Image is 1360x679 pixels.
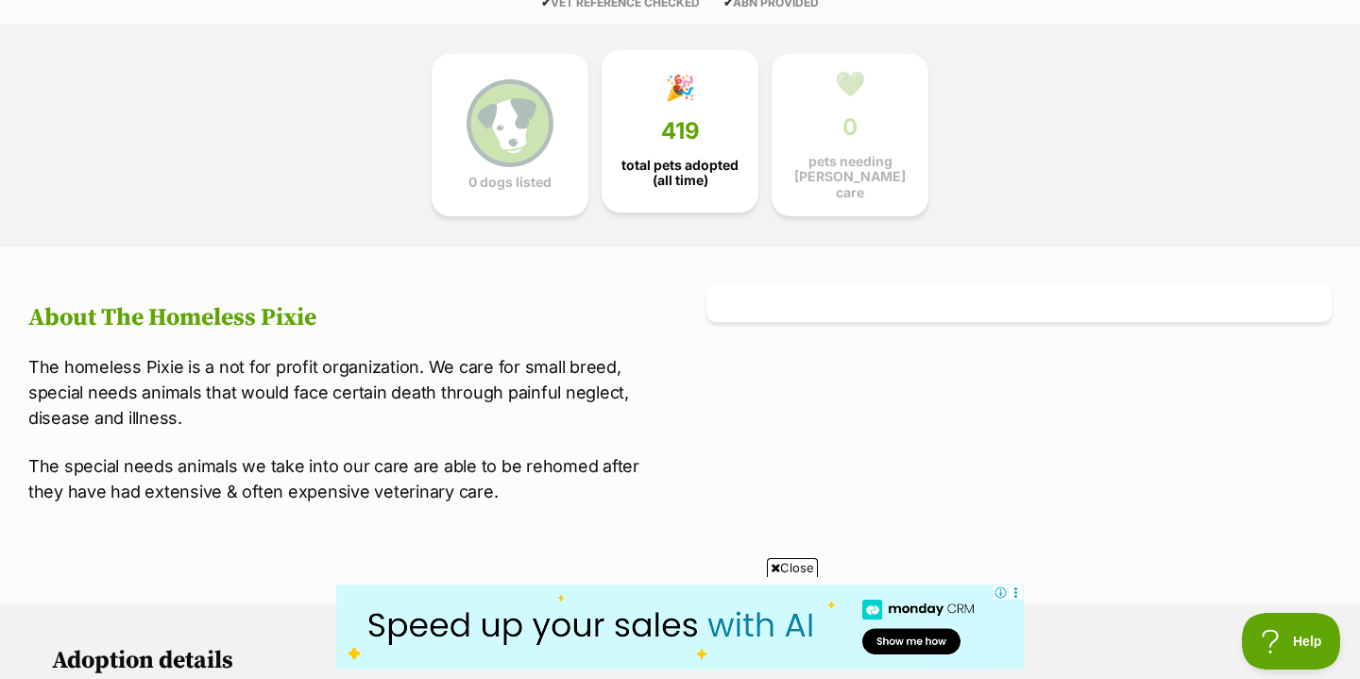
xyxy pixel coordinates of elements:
span: 419 [661,118,700,144]
span: 0 dogs listed [468,175,552,190]
span: total pets adopted (all time) [618,158,742,188]
p: The special needs animals we take into our care are able to be rehomed after they have had extens... [28,453,654,504]
p: The homeless Pixie is a not for profit organization. We care for small breed, special needs anima... [28,354,654,431]
span: 0 [842,114,858,141]
h2: About The Homeless Pixie [28,304,654,332]
span: Close [767,558,818,577]
div: 🎉 [665,74,695,102]
iframe: Advertisement [336,585,1024,670]
a: 🎉 419 total pets adopted (all time) [602,50,758,212]
div: 💚 [835,70,865,98]
a: 0 dogs listed [432,54,588,216]
h2: Adoption details [52,647,1308,675]
span: pets needing [PERSON_NAME] care [788,154,912,199]
iframe: Help Scout Beacon - Open [1242,613,1341,670]
a: 💚 0 pets needing [PERSON_NAME] care [772,54,928,216]
img: petrescue-icon-eee76f85a60ef55c4a1927667547b313a7c0e82042636edf73dce9c88f694885.svg [467,79,553,166]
